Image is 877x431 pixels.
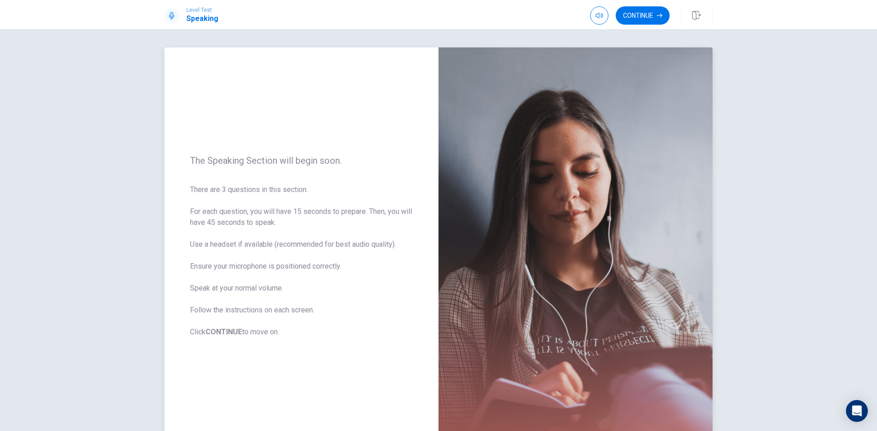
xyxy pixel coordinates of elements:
span: The Speaking Section will begin soon. [190,155,413,166]
h1: Speaking [186,13,218,24]
div: Open Intercom Messenger [846,400,868,422]
b: CONTINUE [206,327,242,336]
button: Continue [616,6,670,25]
span: There are 3 questions in this section. For each question, you will have 15 seconds to prepare. Th... [190,184,413,338]
span: Level Test [186,7,218,13]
